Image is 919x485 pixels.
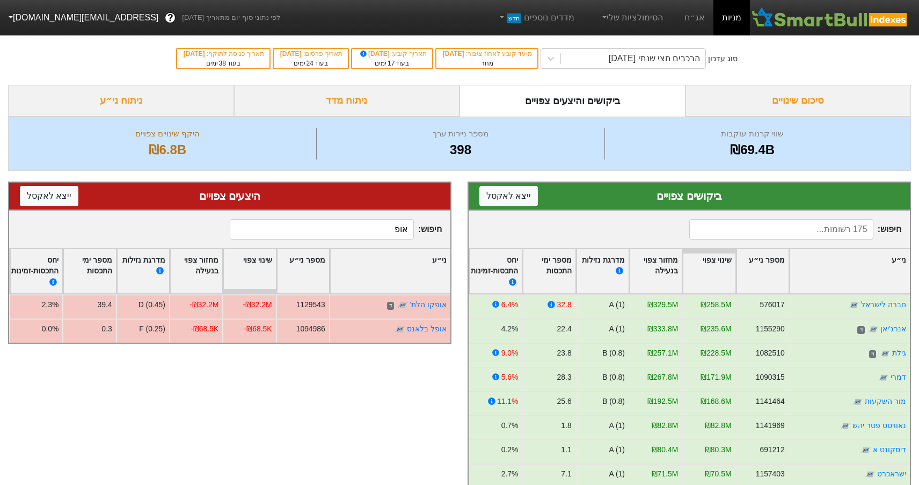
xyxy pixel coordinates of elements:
[577,249,629,294] div: Toggle SortBy
[183,59,264,68] div: בעוד ימים
[736,249,789,294] div: Toggle SortBy
[98,299,112,310] div: 39.4
[561,420,571,431] div: 1.8
[602,396,625,407] div: B (0.8)
[63,249,115,294] div: Toggle SortBy
[756,468,785,480] div: 1157403
[359,50,392,57] span: [DATE]
[609,444,625,455] div: A (1)
[279,49,342,59] div: תאריך פרסום :
[219,60,226,67] span: 38
[892,349,906,357] a: גילת
[8,249,63,294] div: Toggle SortBy
[101,323,112,335] div: 0.3
[42,299,59,310] div: 2.3%
[358,59,427,68] div: בעוד ימים
[652,420,679,431] div: ₪82.8M
[395,324,405,335] img: tase link
[557,372,572,383] div: 28.3
[580,255,625,288] div: מדרגת נזילות
[750,7,910,28] img: SmartBull
[849,300,859,311] img: tase link
[170,249,222,294] div: Toggle SortBy
[756,348,785,359] div: 1082510
[701,372,731,383] div: ₪171.9M
[685,85,911,117] div: סיכום שינויים
[689,219,901,240] span: חיפוש :
[296,323,325,335] div: 1094986
[280,50,303,57] span: [DATE]
[307,60,313,67] span: 24
[557,323,572,335] div: 22.4
[501,372,519,383] div: 5.6%
[121,255,165,288] div: מדרגת נזילות
[442,49,532,59] div: מועד קובע לאחוז ציבור :
[652,444,679,455] div: ₪80.4M
[319,128,602,140] div: מספר ניירות ערך
[22,128,313,140] div: היקף שינויים צפויים
[481,60,493,67] span: מחר
[852,397,863,408] img: tase link
[184,50,207,57] span: [DATE]
[756,323,785,335] div: 1155290
[701,299,731,310] div: ₪258.5M
[471,255,519,288] div: יחס התכסות-זמינות
[873,445,906,454] a: דיסקונט א
[701,396,731,407] div: ₪168.6M
[760,299,784,310] div: 576017
[630,249,682,294] div: Toggle SortBy
[689,219,873,240] input: 175 רשומות...
[443,50,466,57] span: [DATE]
[223,249,275,294] div: Toggle SortBy
[609,52,701,65] div: הרכבים חצי שנתי [DATE]
[523,249,575,294] div: Toggle SortBy
[647,299,678,310] div: ₪329.5M
[609,420,625,431] div: A (1)
[878,373,889,383] img: tase link
[647,396,678,407] div: ₪192.5M
[234,85,460,117] div: ניתוח מדד
[608,128,897,140] div: שווי קרנות עוקבות
[790,249,910,294] div: Toggle SortBy
[22,140,313,160] div: ₪6.8B
[705,444,732,455] div: ₪80.3M
[191,323,218,335] div: -₪68.5K
[501,468,519,480] div: 2.7%
[501,323,519,335] div: 4.2%
[609,299,625,310] div: A (1)
[20,188,440,204] div: היצעים צפויים
[479,186,538,206] button: ייצא לאקסל
[230,219,442,240] span: חיפוש :
[330,249,450,294] div: Toggle SortBy
[869,350,876,359] span: ד
[410,300,447,309] a: אופקו הלת'
[167,11,173,25] span: ?
[243,299,272,310] div: -₪32.2M
[501,348,519,359] div: 9.0%
[557,396,572,407] div: 25.6
[407,324,447,333] a: אופל בלאנס
[397,300,408,311] img: tase link
[756,372,785,383] div: 1090315
[860,445,871,456] img: tase link
[557,299,572,310] div: 32.8
[42,323,59,335] div: 0.0%
[501,420,519,431] div: 0.7%
[609,468,625,480] div: A (1)
[8,85,234,117] div: ניתוח ני״ע
[11,255,59,288] div: יחס התכסות-זמינות
[244,323,272,335] div: -₪68.5K
[493,7,579,28] a: מדדים נוספיםחדש
[182,12,280,23] span: לפי נתוני סוף יום מתאריך [DATE]
[183,49,264,59] div: תאריך כניסה לתוקף :
[497,396,518,407] div: 11.1%
[861,300,906,309] a: חברה לישראל
[647,372,678,383] div: ₪267.8M
[507,13,521,23] span: חדש
[891,373,906,381] a: דמרי
[877,469,906,478] a: ישראכרט
[701,348,731,359] div: ₪228.5M
[189,299,218,310] div: -₪32.2M
[277,249,329,294] div: Toggle SortBy
[561,444,571,455] div: 1.1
